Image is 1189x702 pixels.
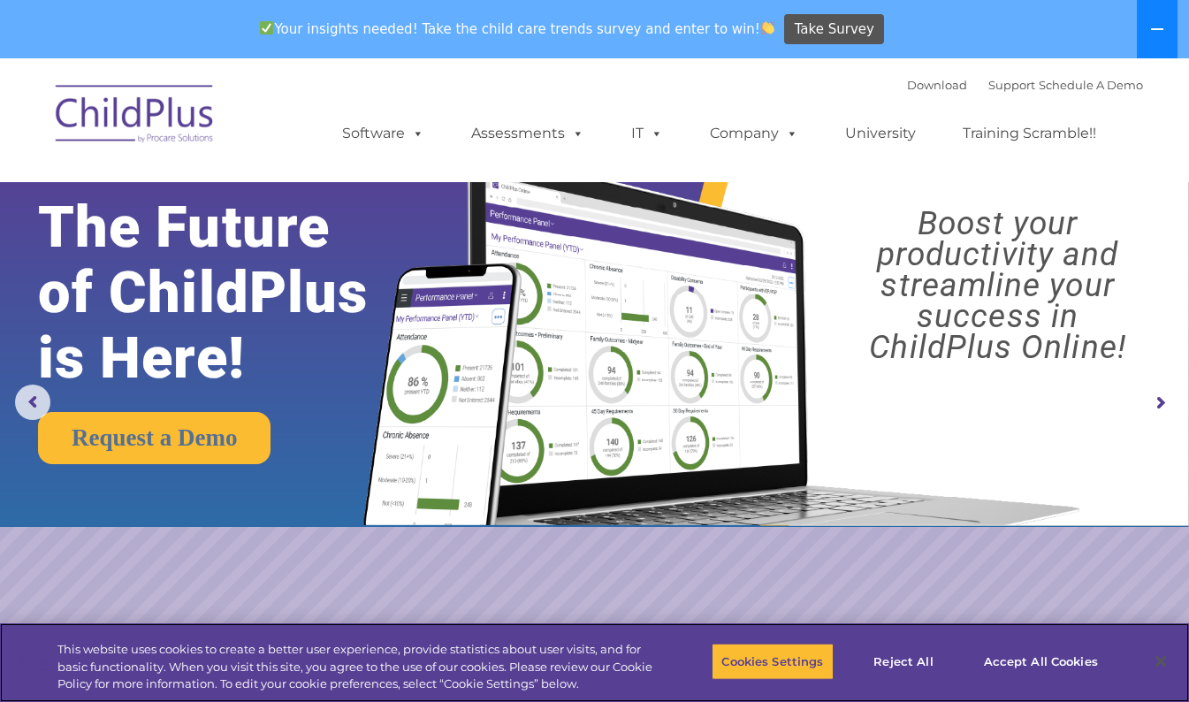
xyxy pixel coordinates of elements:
rs-layer: Boost your productivity and streamline your success in ChildPlus Online! [821,208,1174,362]
a: IT [614,116,681,151]
a: Take Survey [784,14,884,45]
img: ChildPlus by Procare Solutions [47,72,224,161]
span: Take Survey [795,14,874,45]
button: Accept All Cookies [974,643,1108,680]
a: Assessments [453,116,602,151]
rs-layer: The Future of ChildPlus is Here! [38,195,418,391]
span: Last name [246,117,300,130]
a: Software [324,116,442,151]
button: Cookies Settings [712,643,833,680]
a: Download [907,78,967,92]
a: Request a Demo [38,412,271,464]
a: Training Scramble!! [945,116,1114,151]
span: Your insights needed! Take the child care trends survey and enter to win! [253,11,782,46]
button: Close [1141,642,1180,681]
img: 👏 [761,21,774,34]
span: Phone number [246,189,321,202]
a: Company [692,116,816,151]
a: Schedule A Demo [1039,78,1143,92]
font: | [907,78,1143,92]
div: This website uses cookies to create a better user experience, provide statistics about user visit... [57,641,654,693]
a: Support [988,78,1035,92]
a: University [827,116,934,151]
button: Reject All [849,643,959,680]
img: ✅ [260,21,273,34]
